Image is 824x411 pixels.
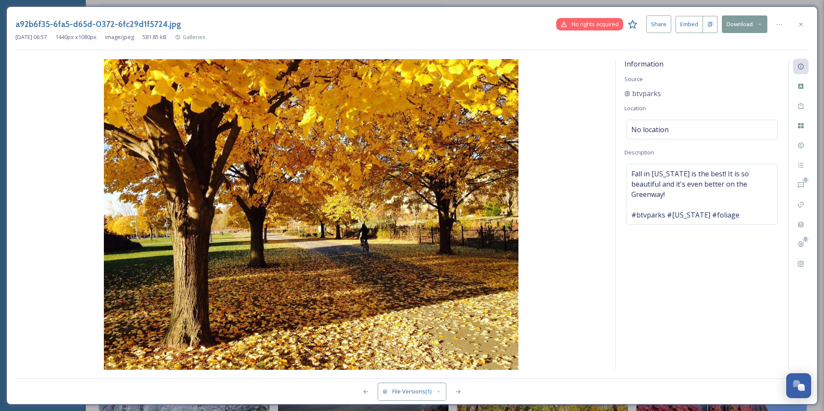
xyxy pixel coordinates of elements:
button: File Versions(1) [378,383,446,400]
span: Source [624,75,643,83]
span: btvparks [632,88,661,99]
span: Location [624,104,646,112]
h3: a92b6f35-6fa5-d65d-0372-6fc29d1f5724.jpg [15,18,181,30]
span: No rights acquired [572,20,619,28]
span: Fall in [US_STATE] is the best! It is so beautiful and it's even better on the Greenway! #btvpark... [631,169,773,220]
span: [DATE] 06:57 [15,33,47,41]
span: 1440 px x 1080 px [55,33,97,41]
button: Embed [676,16,703,33]
div: 0 [803,236,809,242]
button: Share [646,15,671,33]
span: Galleries [183,33,206,41]
span: Description [624,148,654,156]
a: btvparks [624,88,661,99]
span: image/jpeg [105,33,134,41]
span: Information [624,59,663,69]
img: a92b6f35-6fa5-d65d-0372-6fc29d1f5724.jpg [15,59,607,370]
span: 581.85 kB [142,33,167,41]
div: 0 [803,177,809,183]
span: No location [631,124,669,135]
button: Download [722,15,767,33]
button: Open Chat [786,373,811,398]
